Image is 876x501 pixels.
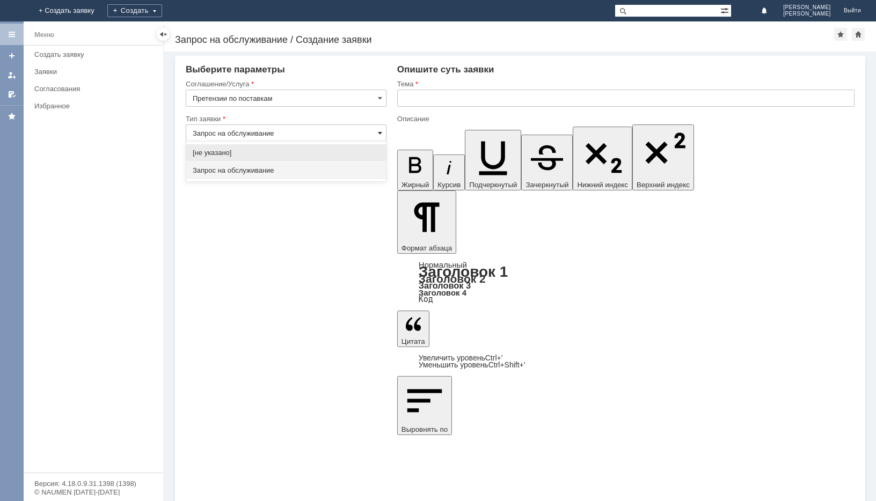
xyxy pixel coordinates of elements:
[419,353,503,362] a: Increase
[34,480,152,487] div: Версия: 4.18.0.9.31.1398 (1398)
[34,28,54,41] div: Меню
[3,67,20,84] a: Мои заявки
[720,5,731,15] span: Расширенный поиск
[3,47,20,64] a: Создать заявку
[419,260,467,269] a: Нормальный
[30,63,161,80] a: Заявки
[437,181,461,189] span: Курсив
[175,34,834,45] div: Запрос на обслуживание / Создание заявки
[632,124,694,190] button: Верхний индекс
[469,181,517,189] span: Подчеркнутый
[419,281,471,290] a: Заголовок 3
[419,272,486,285] a: Заголовок 2
[485,353,503,362] span: Ctrl+'
[34,102,145,110] div: Избранное
[397,64,494,75] span: Опишите суть заявки
[397,115,852,122] div: Описание
[186,64,285,75] span: Выберите параметры
[30,46,161,63] a: Создать заявку
[193,149,379,157] span: [не указано]
[397,190,456,254] button: Формат абзаца
[157,28,170,41] div: Скрыть меню
[401,181,429,189] span: Жирный
[783,4,831,11] span: [PERSON_NAME]
[465,130,521,190] button: Подчеркнутый
[525,181,568,189] span: Зачеркнутый
[577,181,628,189] span: Нижний индекс
[488,360,525,369] span: Ctrl+Shift+'
[783,11,831,17] span: [PERSON_NAME]
[34,68,157,76] div: Заявки
[419,294,433,304] a: Код
[34,489,152,496] div: © NAUMEN [DATE]-[DATE]
[397,261,855,303] div: Формат абзаца
[401,425,448,433] span: Выровнять по
[397,376,452,435] button: Выровнять по
[419,360,525,369] a: Decrease
[419,288,466,297] a: Заголовок 4
[573,127,632,190] button: Нижний индекс
[3,86,20,103] a: Мои согласования
[637,181,690,189] span: Верхний индекс
[397,80,852,87] div: Тема
[834,28,847,41] div: Добавить в избранное
[397,150,434,190] button: Жирный
[397,311,429,347] button: Цитата
[397,355,855,369] div: Цитата
[107,4,162,17] div: Создать
[193,166,379,175] span: Запрос на обслуживание
[401,337,425,345] span: Цитата
[30,80,161,97] a: Согласования
[852,28,865,41] div: Сделать домашней страницей
[186,115,384,122] div: Тип заявки
[34,50,157,58] div: Создать заявку
[186,80,384,87] div: Соглашение/Услуга
[401,244,452,252] span: Формат абзаца
[521,135,573,190] button: Зачеркнутый
[419,263,508,280] a: Заголовок 1
[433,154,465,190] button: Курсив
[34,85,157,93] div: Согласования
